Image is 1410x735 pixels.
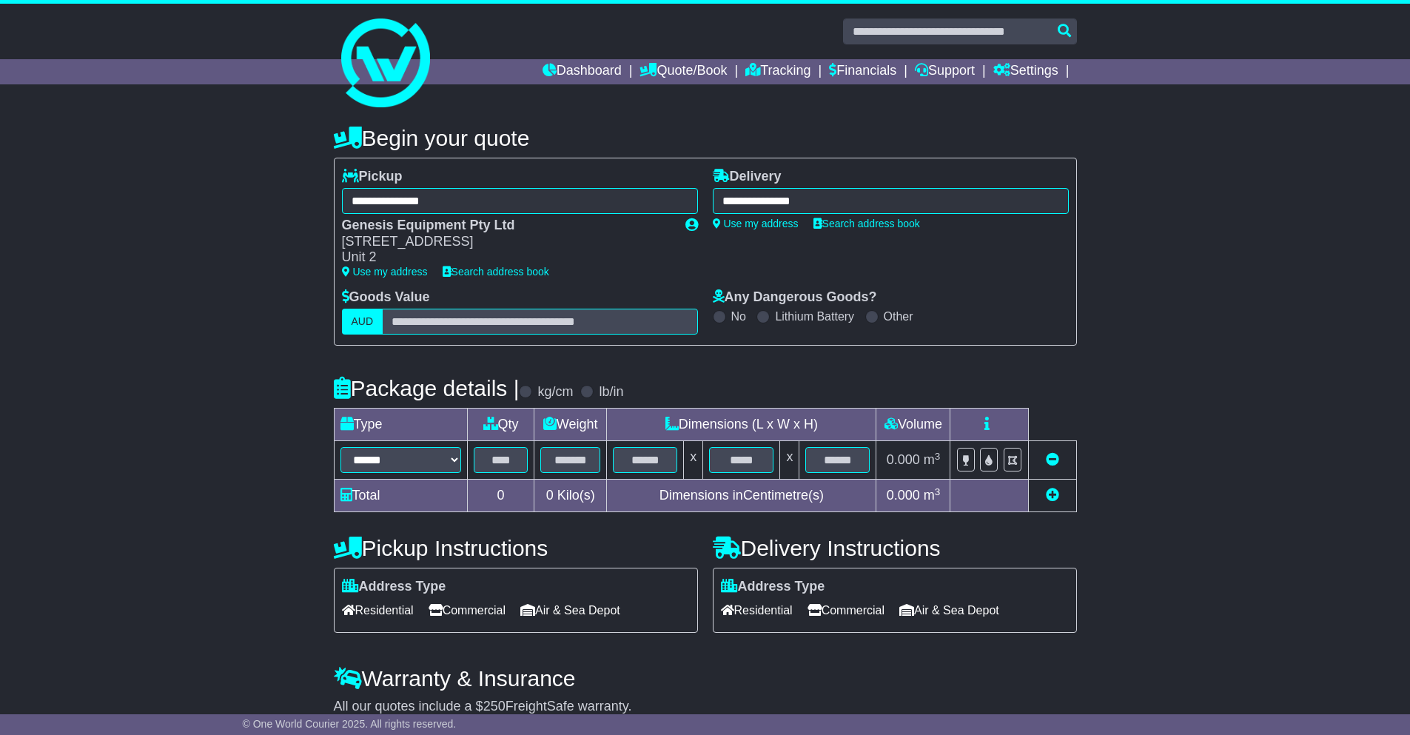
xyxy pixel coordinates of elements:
td: Dimensions in Centimetre(s) [607,480,876,512]
label: kg/cm [537,384,573,400]
label: Pickup [342,169,403,185]
span: m [924,452,941,467]
span: Air & Sea Depot [520,599,620,622]
span: Air & Sea Depot [899,599,999,622]
h4: Warranty & Insurance [334,666,1077,691]
label: Lithium Battery [775,309,854,323]
span: 0 [546,488,554,503]
a: Financials [829,59,896,84]
td: 0 [468,480,534,512]
label: Address Type [342,579,446,595]
div: All our quotes include a $ FreightSafe warranty. [334,699,1077,715]
label: Address Type [721,579,825,595]
td: x [684,441,703,480]
label: AUD [342,309,383,335]
td: Dimensions (L x W x H) [607,409,876,441]
a: Settings [993,59,1058,84]
label: No [731,309,746,323]
sup: 3 [935,451,941,462]
a: Search address book [443,266,549,278]
h4: Begin your quote [334,126,1077,150]
td: Type [334,409,468,441]
h4: Pickup Instructions [334,536,698,560]
span: Commercial [429,599,506,622]
label: Goods Value [342,289,430,306]
label: Other [884,309,913,323]
a: Remove this item [1046,452,1059,467]
a: Dashboard [543,59,622,84]
td: Qty [468,409,534,441]
h4: Delivery Instructions [713,536,1077,560]
td: Volume [876,409,950,441]
a: Support [915,59,975,84]
a: Use my address [342,266,428,278]
div: Genesis Equipment Pty Ltd [342,218,671,234]
span: 0.000 [887,488,920,503]
label: lb/in [599,384,623,400]
span: Commercial [808,599,884,622]
h4: Package details | [334,376,520,400]
td: Weight [534,409,607,441]
a: Quote/Book [639,59,727,84]
a: Search address book [813,218,920,229]
span: 0.000 [887,452,920,467]
span: 250 [483,699,506,714]
span: © One World Courier 2025. All rights reserved. [243,718,457,730]
div: [STREET_ADDRESS] [342,234,671,250]
a: Use my address [713,218,799,229]
td: Kilo(s) [534,480,607,512]
td: x [780,441,799,480]
a: Tracking [745,59,810,84]
span: Residential [721,599,793,622]
label: Delivery [713,169,782,185]
div: Unit 2 [342,249,671,266]
sup: 3 [935,486,941,497]
span: m [924,488,941,503]
span: Residential [342,599,414,622]
label: Any Dangerous Goods? [713,289,877,306]
a: Add new item [1046,488,1059,503]
td: Total [334,480,468,512]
